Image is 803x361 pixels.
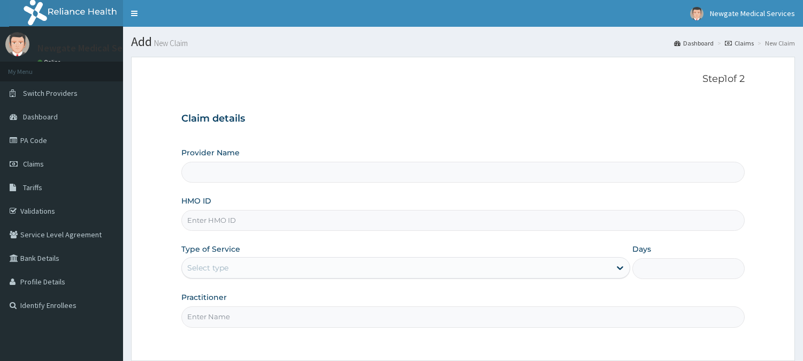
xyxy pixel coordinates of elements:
[37,58,63,66] a: Online
[674,39,714,48] a: Dashboard
[23,159,44,169] span: Claims
[181,195,211,206] label: HMO ID
[5,32,29,56] img: User Image
[37,43,147,53] p: Newgate Medical Services
[725,39,754,48] a: Claims
[181,147,240,158] label: Provider Name
[181,210,745,231] input: Enter HMO ID
[710,9,795,18] span: Newgate Medical Services
[181,73,745,85] p: Step 1 of 2
[23,183,42,192] span: Tariffs
[690,7,703,20] img: User Image
[187,262,228,273] div: Select type
[23,112,58,122] span: Dashboard
[181,244,240,254] label: Type of Service
[152,39,188,47] small: New Claim
[181,113,745,125] h3: Claim details
[632,244,651,254] label: Days
[181,306,745,327] input: Enter Name
[755,39,795,48] li: New Claim
[131,35,795,49] h1: Add
[181,292,227,303] label: Practitioner
[23,88,78,98] span: Switch Providers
